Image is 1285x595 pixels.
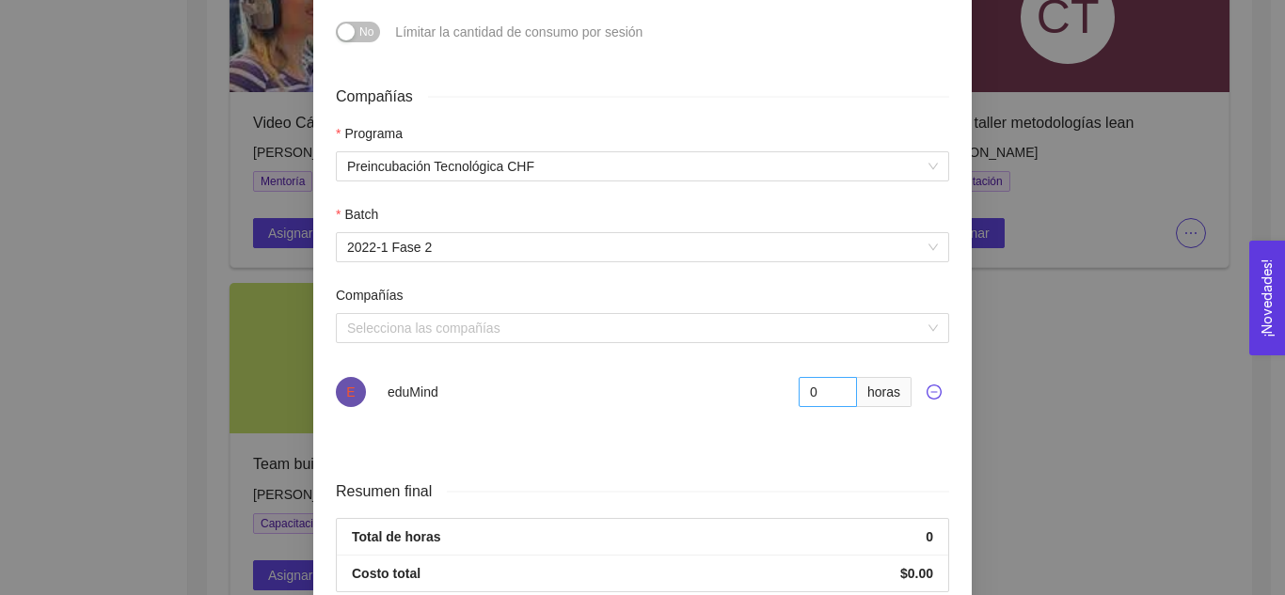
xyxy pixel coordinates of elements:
[1249,241,1285,355] button: Open Feedback Widget
[359,22,373,42] span: No
[857,377,912,407] span: horas
[346,377,355,407] span: E
[395,24,642,39] span: Límitar la cantidad de consumo por sesión
[352,529,441,544] strong: Total de horas
[347,152,938,180] span: Preincubación Tecnológica CHF
[336,204,378,225] label: Batch
[352,566,420,581] strong: Costo total
[336,479,447,503] span: Resumen final
[926,529,933,544] strong: 0
[900,566,933,581] strong: $0.00
[347,233,938,261] span: 2022-1 Fase 2
[920,384,948,399] span: minus-circle
[336,123,403,144] label: Programa
[388,382,438,402] div: eduMind
[336,85,428,108] span: Compañías
[336,285,404,305] label: Compañías
[919,377,949,407] button: minus-circle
